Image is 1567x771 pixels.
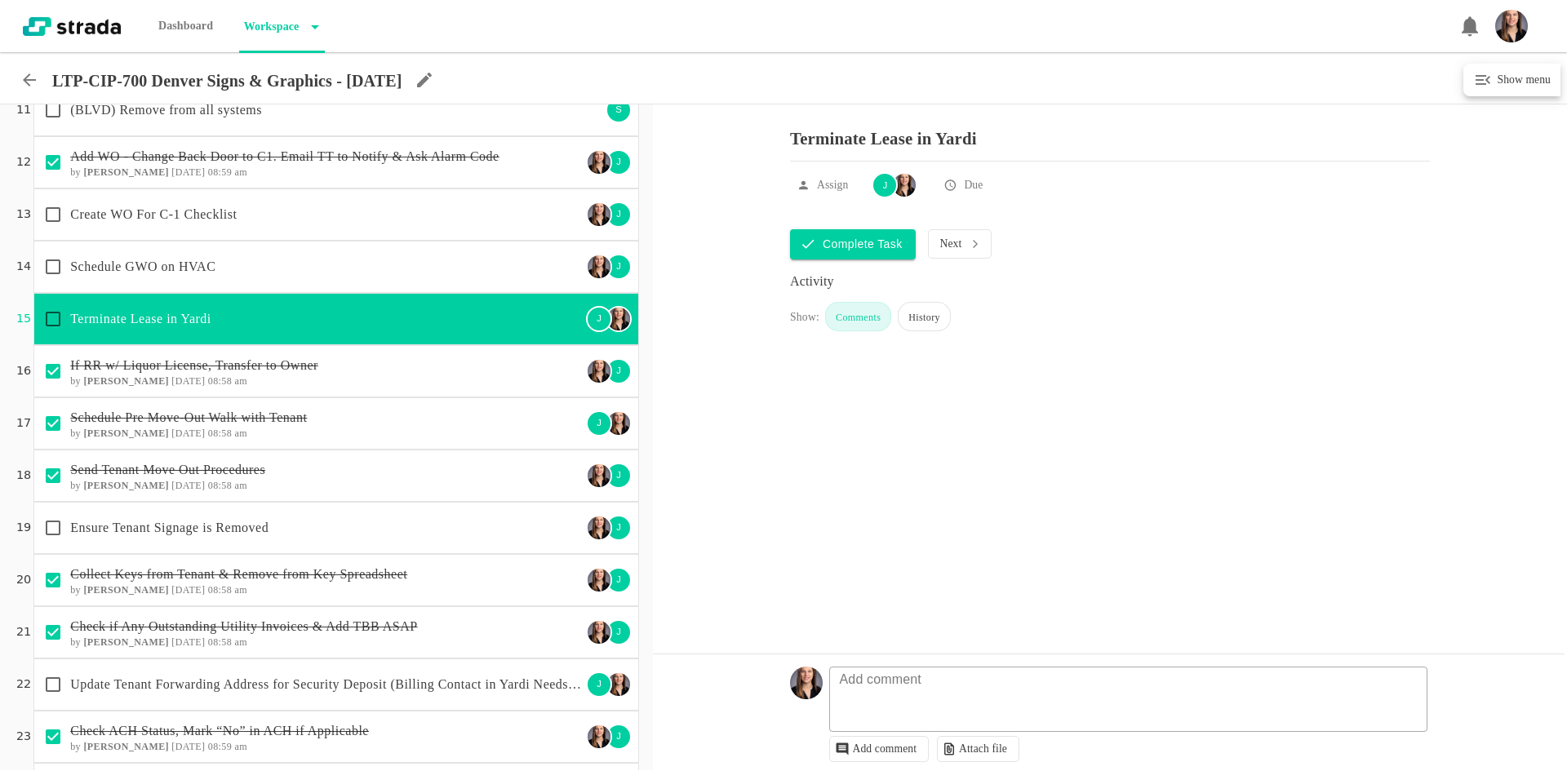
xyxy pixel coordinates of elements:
[790,667,823,699] img: Headshot_Vertical.jpg
[606,202,632,228] div: J
[588,255,610,278] img: Ty Depies
[790,272,1430,291] div: Activity
[70,675,582,694] p: Update Tenant Forwarding Address for Security Deposit (Billing Contact in Yardi Needs to Have Add...
[940,237,962,250] p: Next
[1495,10,1528,42] img: Headshot_Vertical.jpg
[70,721,582,741] p: Check ACH Status, Mark “No” in ACH if Applicable
[959,742,1007,755] p: Attach file
[70,257,582,277] p: Schedule GWO on HVAC
[16,571,31,589] p: 20
[16,728,31,746] p: 23
[70,741,582,752] h6: by [DATE] 08:59 am
[588,725,610,748] img: Ty Depies
[70,565,582,584] p: Collect Keys from Tenant & Remove from Key Spreadsheet
[70,100,601,120] p: (BLVD) Remove from all systems
[1493,70,1551,90] h6: Show menu
[70,428,582,439] h6: by [DATE] 08:58 am
[83,166,169,178] b: [PERSON_NAME]
[83,584,169,596] b: [PERSON_NAME]
[83,375,169,387] b: [PERSON_NAME]
[832,670,930,689] p: Add comment
[70,480,582,491] h6: by [DATE] 08:58 am
[588,569,610,592] img: Ty Depies
[70,356,582,375] p: If RR w/ Liquor License, Transfer to Owner
[23,17,121,36] img: strada-logo
[872,172,898,198] div: J
[817,177,848,193] p: Assign
[825,302,891,331] div: Comments
[586,410,612,436] div: J
[16,206,31,224] p: 13
[16,258,31,276] p: 14
[606,97,632,123] div: S
[239,11,300,43] p: Workspace
[16,101,31,119] p: 11
[83,636,169,648] b: [PERSON_NAME]
[70,636,582,648] h6: by [DATE] 08:58 am
[893,174,916,197] img: Ty Depies
[588,621,610,644] img: Ty Depies
[16,310,31,328] p: 15
[16,519,31,537] p: 19
[70,460,582,480] p: Send Tenant Move Out Procedures
[70,309,582,329] p: Terminate Lease in Yardi
[70,147,582,166] p: Add WO - Change Back Door to C1. Email TT to Notify & Ask Alarm Code
[607,673,630,696] img: Ty Depies
[588,360,610,383] img: Ty Depies
[83,428,169,439] b: [PERSON_NAME]
[70,408,582,428] p: Schedule Pre Move-Out Walk with Tenant
[607,412,630,435] img: Ty Depies
[790,229,916,259] button: Complete Task
[964,177,983,193] p: Due
[153,10,218,42] p: Dashboard
[790,117,1430,148] p: Terminate Lease in Yardi
[606,515,632,541] div: J
[606,724,632,750] div: J
[588,516,610,539] img: Ty Depies
[83,480,169,491] b: [PERSON_NAME]
[607,308,630,330] img: Ty Depies
[16,153,31,171] p: 12
[70,375,582,387] h6: by [DATE] 08:58 am
[588,151,610,174] img: Ty Depies
[588,203,610,226] img: Ty Depies
[586,671,612,698] div: J
[70,617,582,636] p: Check if Any Outstanding Utility Invoices & Add TBB ASAP
[70,518,582,538] p: Ensure Tenant Signage is Removed
[588,464,610,487] img: Ty Depies
[16,676,31,693] p: 22
[52,71,402,91] p: LTP-CIP-700 Denver Signs & Graphics - [DATE]
[83,741,169,752] b: [PERSON_NAME]
[586,306,612,332] div: J
[16,467,31,485] p: 18
[70,584,582,596] h6: by [DATE] 08:58 am
[16,362,31,380] p: 16
[16,623,31,641] p: 21
[606,567,632,593] div: J
[606,619,632,645] div: J
[606,463,632,489] div: J
[606,358,632,384] div: J
[853,742,917,755] p: Add comment
[70,166,582,178] h6: by [DATE] 08:59 am
[70,205,582,224] p: Create WO For C-1 Checklist
[790,309,819,331] div: Show:
[606,254,632,280] div: J
[898,302,951,331] div: History
[16,414,31,432] p: 17
[606,149,632,175] div: J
